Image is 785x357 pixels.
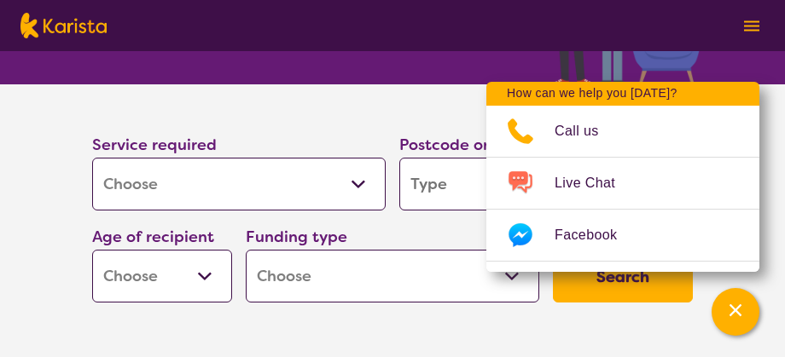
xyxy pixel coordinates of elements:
[486,106,759,313] ul: Choose channel
[399,135,548,155] label: Postcode or Suburb
[20,13,107,38] img: Karista logo
[486,262,759,313] a: Web link opens in a new tab.
[553,251,693,302] button: Search
[246,227,347,247] label: Funding type
[555,118,619,144] span: Call us
[744,20,759,32] img: menu
[399,158,693,210] input: Type
[486,82,759,272] div: Channel Menu
[555,222,637,248] span: Facebook
[712,288,759,336] button: Channel Menu
[92,227,214,247] label: Age of recipient
[92,135,217,155] label: Service required
[555,170,636,196] span: Live Chat
[507,86,739,101] p: How can we help you [DATE]?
